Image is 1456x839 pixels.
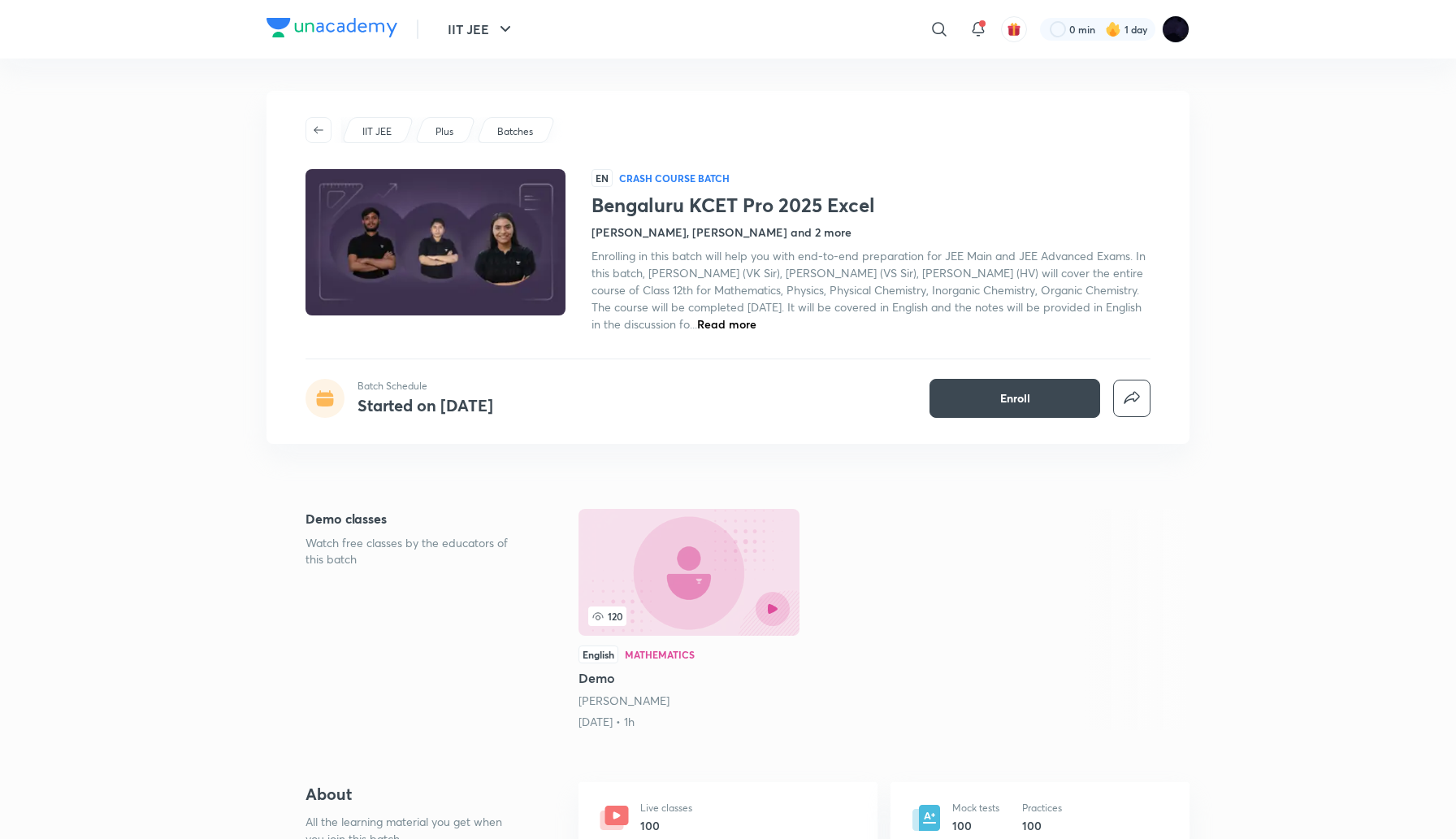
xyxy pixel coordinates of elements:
[591,224,851,241] h4: [PERSON_NAME], [PERSON_NAME] and 2 more
[591,193,1150,217] h1: Bengaluru KCET Pro 2025 Excel
[305,782,526,806] h4: About
[438,13,525,46] button: IIT JEE
[303,167,568,317] img: Thumbnail
[357,394,493,416] h4: Started on [DATE]
[1162,15,1189,43] img: Megha Gor
[591,248,1146,332] span: Enrolling in this batch will help you with end-to-end preparation for JEE Main and JEE Advanced E...
[362,124,392,139] p: IIT JEE
[1022,801,1062,815] p: Practices
[1007,22,1021,37] img: avatar
[266,18,397,37] img: Company Logo
[497,124,533,139] p: Batches
[929,379,1100,418] button: Enroll
[578,509,799,730] a: 120EnglishMathematicsDemo[PERSON_NAME][DATE] • 1h
[435,124,453,139] p: Plus
[588,606,626,626] span: 120
[360,124,395,139] a: IIT JEE
[952,817,999,834] h6: 100
[697,316,756,332] span: Read more
[952,801,999,815] p: Mock tests
[591,169,613,187] span: EN
[495,124,536,139] a: Batches
[266,18,397,41] a: Company Logo
[357,379,493,393] p: Batch Schedule
[578,668,799,688] h5: Demo
[578,646,618,663] div: English
[305,509,526,528] h5: Demo classes
[1105,21,1121,37] img: streak
[305,535,526,567] p: Watch free classes by the educators of this batch
[625,650,695,659] div: Mathematics
[433,124,457,139] a: Plus
[578,509,799,730] a: Demo
[578,714,799,730] div: 17th Jul • 1h
[1001,16,1027,42] button: avatar
[1000,390,1030,406] span: Enroll
[640,801,692,815] p: Live classes
[1022,817,1062,834] h6: 100
[640,817,692,834] h6: 100
[578,693,799,709] div: Varun Sharma
[578,693,669,708] a: [PERSON_NAME]
[619,172,730,185] p: Crash course Batch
